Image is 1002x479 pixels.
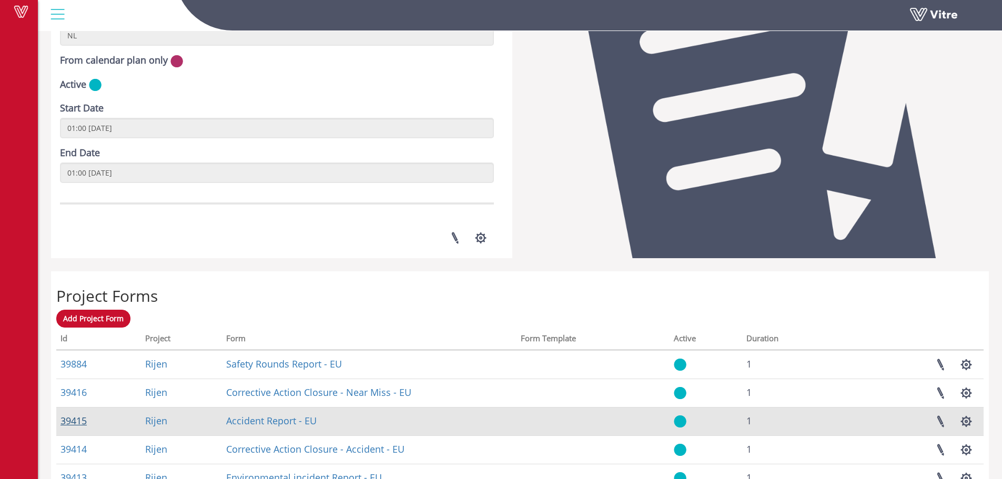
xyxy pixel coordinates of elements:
th: Project [141,330,222,350]
img: yes [89,78,102,91]
a: Rijen [145,443,167,455]
a: 39415 [60,414,87,427]
img: yes [674,415,686,428]
label: Active [60,78,86,91]
a: Rijen [145,358,167,370]
th: Id [56,330,141,350]
label: Start Date [60,101,104,115]
h2: Project Forms [56,287,984,304]
th: Duration [742,330,840,350]
a: Add Project Form [56,310,130,328]
img: yes [674,443,686,456]
a: Corrective Action Closure - Near Miss - EU [226,386,411,399]
a: Safety Rounds Report - EU [226,358,342,370]
img: yes [674,358,686,371]
span: Add Project Form [63,313,124,323]
a: 39416 [60,386,87,399]
img: yes [674,386,686,400]
a: Rijen [145,386,167,399]
td: 1 [742,407,840,435]
label: From calendar plan only [60,54,168,67]
a: Accident Report - EU [226,414,317,427]
th: Form Template [517,330,670,350]
a: 39884 [60,358,87,370]
td: 1 [742,350,840,379]
a: 39414 [60,443,87,455]
td: 1 [742,435,840,464]
th: Form [222,330,517,350]
td: 1 [742,379,840,407]
a: Rijen [145,414,167,427]
th: Active [670,330,742,350]
a: Corrective Action Closure - Accident - EU [226,443,404,455]
label: End Date [60,146,100,160]
img: no [170,55,183,68]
